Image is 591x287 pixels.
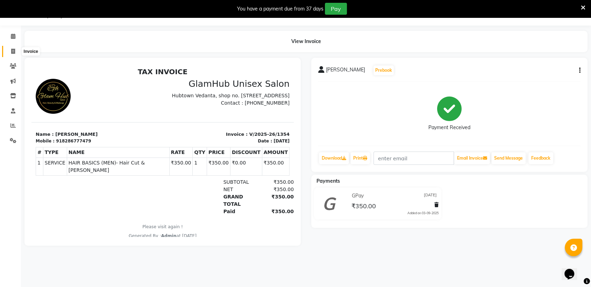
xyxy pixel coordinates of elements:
[188,114,225,121] div: SUBTOTAL
[528,152,553,164] a: Feedback
[454,152,490,164] button: Email Invoice
[316,178,340,184] span: Payments
[188,143,225,150] div: Paid
[22,47,40,56] div: Invoice
[37,94,136,109] span: HAIR BASICS (MEN)- Hair Cut & [PERSON_NAME]
[199,82,230,93] th: DISCOUNT
[188,121,225,128] div: NET
[373,65,394,75] button: Prebook
[242,73,258,79] div: [DATE]
[4,159,258,165] p: Please visit again !
[161,82,176,93] th: QTY
[230,93,258,111] td: ₹350.00
[351,202,376,212] span: ₹350.00
[424,192,437,199] span: [DATE]
[491,152,526,164] button: Send Message
[326,66,365,76] span: [PERSON_NAME]
[428,124,470,131] div: Payment Received
[135,35,258,42] p: Contact : [PHONE_NUMBER]
[352,192,364,199] span: GPay
[138,93,161,111] td: ₹350.00
[135,66,258,73] p: Invoice : V/2025-26/1354
[237,5,323,13] div: You have a payment due from 37 days
[225,121,262,128] div: ₹350.00
[161,93,176,111] td: 1
[176,93,199,111] td: ₹350.00
[5,82,12,93] th: #
[12,93,35,111] td: SERVICE
[199,93,230,111] td: ₹0.00
[4,66,127,73] p: Name : [PERSON_NAME]
[225,143,262,150] div: ₹350.00
[226,73,241,79] div: Date :
[4,3,258,11] h2: TAX INVOICE
[129,169,145,174] span: Admin
[373,152,454,165] input: enter email
[135,27,258,35] p: Hubtown Vedanta, shop no. [STREET_ADDRESS]
[188,128,225,143] div: GRAND TOTAL
[135,14,258,24] h3: GlamHub Unisex Salon
[225,128,262,143] div: ₹350.00
[24,73,59,79] div: 918286777479
[407,211,439,216] div: Added on 03-09-2025
[225,114,262,121] div: ₹350.00
[4,168,258,174] div: Generated By : at [DATE]
[230,82,258,93] th: AMOUNT
[350,152,370,164] a: Print
[138,82,161,93] th: RATE
[176,82,199,93] th: PRICE
[35,82,138,93] th: NAME
[12,82,35,93] th: TYPE
[24,31,588,52] div: View Invoice
[5,93,12,111] td: 1
[562,259,584,280] iframe: chat widget
[325,3,347,15] button: Pay
[319,152,349,164] a: Download
[4,73,23,79] div: Mobile :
